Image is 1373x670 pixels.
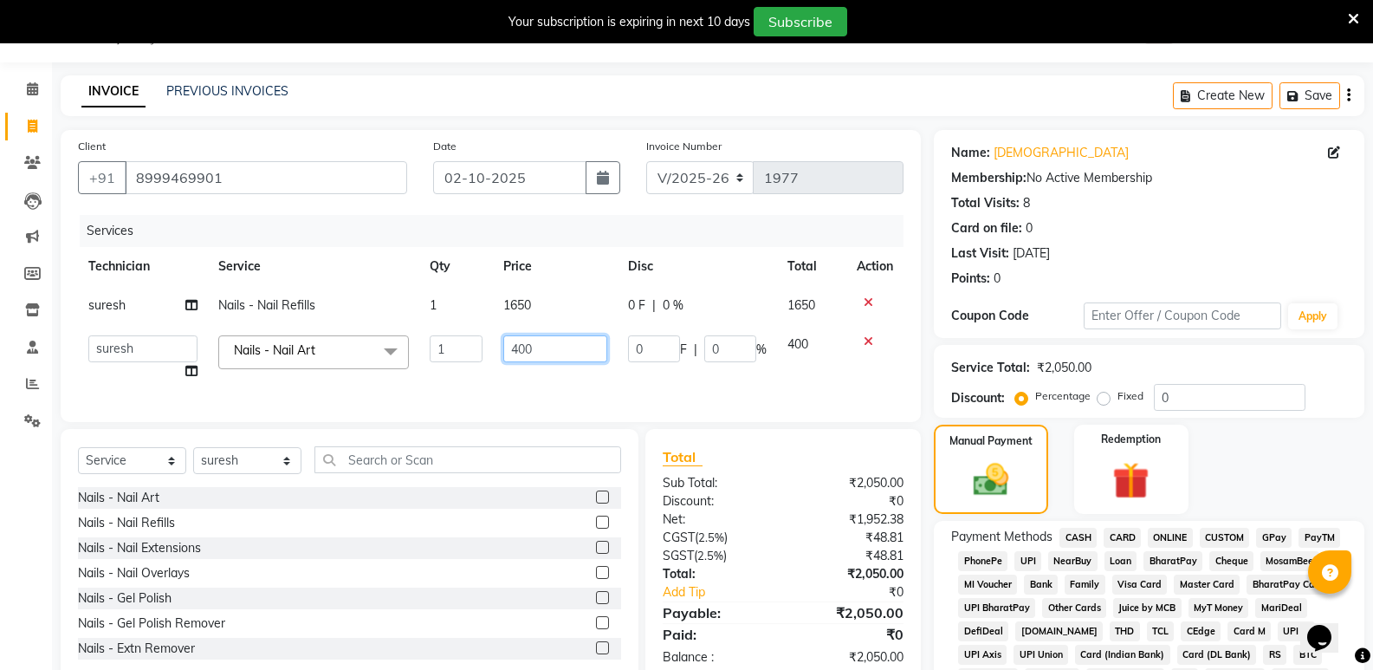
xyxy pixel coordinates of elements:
[783,648,916,667] div: ₹2,050.00
[125,161,407,194] input: Search by Name/Mobile/Email/Code
[754,7,847,36] button: Subscribe
[652,296,656,315] span: |
[493,247,618,286] th: Price
[1200,528,1250,548] span: CUSTOM
[650,602,783,623] div: Payable:
[783,547,916,565] div: ₹48.81
[1113,598,1182,618] span: Juice by MCB
[650,492,783,511] div: Discount:
[1279,82,1340,109] button: Save
[1181,621,1221,641] span: CEdge
[1026,219,1033,237] div: 0
[78,514,175,532] div: Nails - Nail Refills
[951,307,1083,325] div: Coupon Code
[783,602,916,623] div: ₹2,050.00
[994,270,1001,288] div: 0
[697,549,723,563] span: 2.5%
[806,583,916,602] div: ₹0
[1059,528,1097,548] span: CASH
[1104,528,1141,548] span: CARD
[1255,598,1307,618] span: MariDeal
[1263,645,1286,665] span: RS
[951,169,1027,187] div: Membership:
[951,270,990,288] div: Points:
[1042,598,1106,618] span: Other Cards
[951,389,1005,407] div: Discount:
[680,341,687,359] span: F
[783,624,916,645] div: ₹0
[1048,551,1098,571] span: NearBuy
[1288,303,1337,329] button: Apply
[78,489,159,507] div: Nails - Nail Art
[1256,528,1292,548] span: GPay
[433,139,457,154] label: Date
[78,247,208,286] th: Technician
[78,589,172,608] div: Nails - Gel Polish
[949,433,1033,449] label: Manual Payment
[1014,645,1068,665] span: UPI Union
[846,247,903,286] th: Action
[663,448,703,466] span: Total
[1104,551,1137,571] span: Loan
[1110,621,1140,641] span: THD
[650,547,783,565] div: ( )
[650,511,783,529] div: Net:
[756,341,767,359] span: %
[1023,194,1030,212] div: 8
[951,244,1009,263] div: Last Visit:
[1293,645,1322,665] span: BTC
[783,474,916,492] div: ₹2,050.00
[1117,388,1143,404] label: Fixed
[314,446,621,473] input: Search or Scan
[1065,575,1105,595] span: Family
[1260,551,1319,571] span: MosamBee
[958,645,1007,665] span: UPI Axis
[78,615,225,633] div: Nails - Gel Polish Remover
[1188,598,1249,618] span: MyT Money
[951,169,1347,187] div: No Active Membership
[1177,645,1257,665] span: Card (DL Bank)
[419,247,493,286] th: Qty
[650,474,783,492] div: Sub Total:
[1101,432,1161,447] label: Redemption
[315,342,323,358] a: x
[783,511,916,529] div: ₹1,952.38
[694,341,697,359] span: |
[783,529,916,547] div: ₹48.81
[650,583,806,602] a: Add Tip
[783,492,916,511] div: ₹0
[78,564,190,582] div: Nails - Nail Overlays
[1075,645,1170,665] span: Card (Indian Bank)
[958,551,1007,571] span: PhonePe
[663,296,683,315] span: 0 %
[1112,575,1168,595] span: Visa Card
[783,565,916,583] div: ₹2,050.00
[503,297,531,313] span: 1650
[78,161,126,194] button: +91
[958,598,1035,618] span: UPI BharatPay
[1101,458,1161,504] img: _gift.svg
[646,139,722,154] label: Invoice Number
[994,144,1129,162] a: [DEMOGRAPHIC_DATA]
[951,194,1020,212] div: Total Visits:
[650,529,783,547] div: ( )
[508,13,750,31] div: Your subscription is expiring in next 10 days
[1015,621,1103,641] span: [DOMAIN_NAME]
[951,219,1022,237] div: Card on file:
[1014,551,1041,571] span: UPI
[951,144,990,162] div: Name:
[1024,575,1058,595] span: Bank
[962,459,1020,500] img: _cash.svg
[1143,551,1202,571] span: BharatPay
[78,139,106,154] label: Client
[1035,388,1091,404] label: Percentage
[1037,359,1091,377] div: ₹2,050.00
[208,247,419,286] th: Service
[650,648,783,667] div: Balance :
[650,624,783,645] div: Paid:
[698,530,724,544] span: 2.5%
[1247,575,1330,595] span: BharatPay Card
[78,640,195,658] div: Nails - Extn Remover
[1299,528,1340,548] span: PayTM
[80,215,916,247] div: Services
